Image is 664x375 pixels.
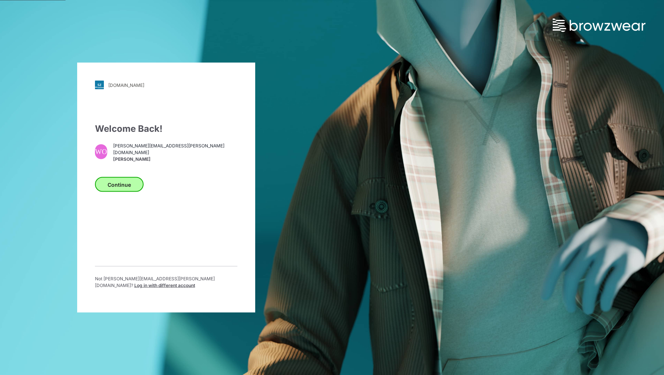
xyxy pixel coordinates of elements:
[113,156,237,162] span: [PERSON_NAME]
[95,144,108,159] div: WO
[553,19,645,32] img: browzwear-logo.73288ffb.svg
[95,81,104,89] img: svg+xml;base64,PHN2ZyB3aWR0aD0iMjgiIGhlaWdodD0iMjgiIHZpZXdCb3g9IjAgMCAyOCAyOCIgZmlsbD0ibm9uZSIgeG...
[95,81,237,89] a: [DOMAIN_NAME]
[134,283,195,288] span: Log in with different account
[95,177,144,192] button: Continue
[108,82,144,88] div: [DOMAIN_NAME]
[95,275,237,289] p: Not [PERSON_NAME][EMAIL_ADDRESS][PERSON_NAME][DOMAIN_NAME] ?
[95,122,237,136] div: Welcome Back!
[113,142,237,156] span: [PERSON_NAME][EMAIL_ADDRESS][PERSON_NAME][DOMAIN_NAME]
